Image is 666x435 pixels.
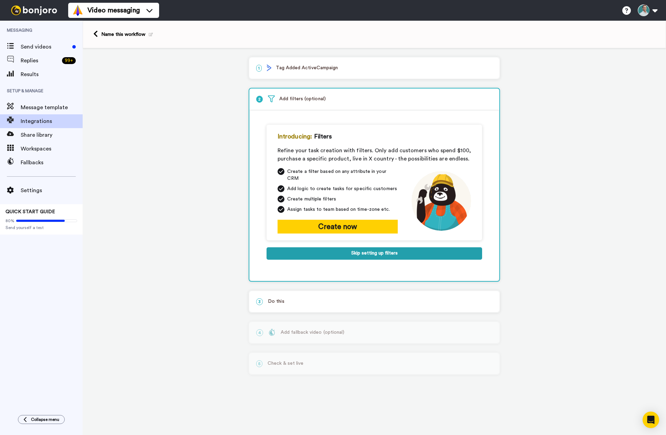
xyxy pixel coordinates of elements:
div: Name this workflow [101,31,153,38]
span: Settings [21,186,83,195]
span: Integrations [21,117,83,125]
span: Replies [21,56,59,65]
span: Create multiple filters [287,196,336,203]
img: mechanic-joro.png [412,171,471,231]
button: Collapse menu [18,415,65,424]
span: Add logic to create tasks for specific customers [287,185,397,192]
p: Tag Added ActiveCampaign [256,64,492,72]
span: 3 [256,298,263,305]
span: 80% [6,218,14,224]
span: Assign tasks to team based on time-zone etc. [287,206,390,213]
div: 1Tag Added ActiveCampaign [249,57,500,79]
span: Introducing: [278,132,312,141]
span: QUICK START GUIDE [6,209,55,214]
span: Filters [314,132,332,141]
span: Send yourself a test [6,225,77,230]
span: Collapse menu [31,417,59,422]
span: Fallbacks [21,158,83,167]
img: vm-color.svg [72,5,83,16]
div: Refine your task creation with filters. Only add customers who spend $100, purchase a specific pr... [278,146,471,163]
p: Do this [256,298,492,305]
img: logo_activecampaign.svg [267,64,271,71]
span: Message template [21,103,83,112]
span: Workspaces [21,145,83,153]
img: filter.svg [268,95,275,102]
div: 99 + [62,57,76,64]
div: 3Do this [249,290,500,313]
span: Video messaging [87,6,140,15]
div: Open Intercom Messenger [643,412,659,428]
button: Create now [278,220,398,234]
span: Send videos [21,43,70,51]
span: Results [21,70,83,79]
button: Skip setting up filters [267,247,482,260]
p: Add filters (optional) [256,95,492,103]
span: Share library [21,131,83,139]
img: bj-logo-header-white.svg [8,6,60,15]
span: 1 [256,65,262,72]
span: 2 [256,96,263,103]
span: Create a filter based on any attribute in your CRM [287,168,398,182]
